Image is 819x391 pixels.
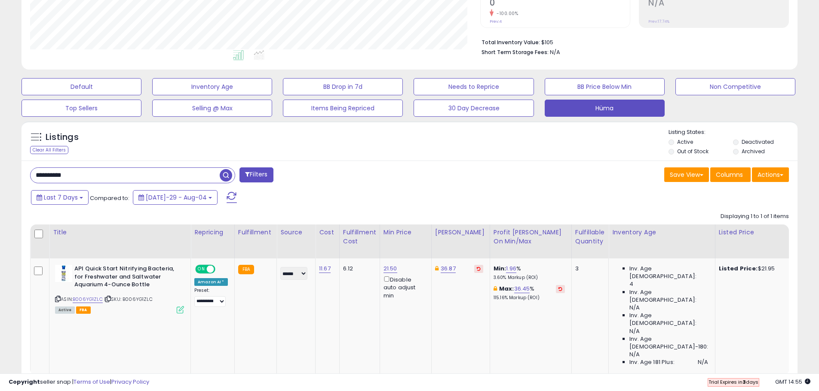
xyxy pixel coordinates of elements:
button: Non Competitive [675,78,795,95]
span: Inv. Age [DEMOGRAPHIC_DATA]-180: [629,335,708,351]
small: FBA [238,265,254,274]
a: 11.67 [319,264,331,273]
button: Last 7 Days [31,190,89,205]
div: Cost [319,228,336,237]
h5: Listings [46,131,79,143]
div: Displaying 1 to 1 of 1 items [721,212,789,221]
button: BB Drop in 7d [283,78,403,95]
div: Source [280,228,312,237]
a: 36.87 [441,264,456,273]
span: 4 [629,280,633,288]
b: Short Term Storage Fees: [482,48,549,56]
th: The percentage added to the cost of goods (COGS) that forms the calculator for Min & Max prices. [490,224,571,258]
span: OFF [214,266,228,273]
span: Inv. Age 181 Plus: [629,358,675,366]
b: Max: [499,285,514,293]
button: BB Price Below Min [545,78,665,95]
span: [DATE]-29 - Aug-04 [146,193,207,202]
label: Active [677,138,693,145]
span: N/A [550,48,560,56]
div: $21.95 [719,265,790,273]
span: All listings currently available for purchase on Amazon [55,306,75,314]
a: Privacy Policy [111,378,149,386]
button: Filters [239,167,273,182]
div: Amazon AI * [194,278,228,286]
i: This overrides the store level max markup for this listing [494,286,497,291]
div: Min Price [383,228,428,237]
div: Inventory Age [612,228,711,237]
button: Save View [664,167,709,182]
strong: Copyright [9,378,40,386]
div: [PERSON_NAME] [435,228,486,237]
div: Profit [PERSON_NAME] on Min/Max [494,228,568,246]
button: Inventory Age [152,78,272,95]
div: 6.12 [343,265,373,273]
div: Clear All Filters [30,146,68,154]
div: Repricing [194,228,231,237]
th: CSV column name: cust_attr_1_Source [277,224,316,258]
button: Actions [752,167,789,182]
span: N/A [629,327,640,335]
span: Trial Expires in days [709,379,758,385]
button: Hüma [545,100,665,117]
button: [DATE]-29 - Aug-04 [133,190,218,205]
div: 3 [575,265,602,273]
label: Out of Stock [677,148,709,155]
button: Columns [710,167,751,182]
li: $105 [482,36,782,47]
span: Inv. Age [DEMOGRAPHIC_DATA]: [629,288,708,304]
b: 3 [742,379,746,385]
small: Prev: 4 [490,19,502,24]
p: Listing States: [669,128,798,136]
p: 115.16% Markup (ROI) [494,295,565,301]
span: N/A [698,358,708,366]
label: Deactivated [742,138,774,145]
button: 30 Day Decrease [414,100,534,117]
b: Listed Price: [719,264,758,273]
span: ON [196,266,207,273]
a: 21.50 [383,264,397,273]
div: Listed Price [719,228,793,237]
span: Last 7 Days [44,193,78,202]
small: -100.00% [494,10,518,17]
span: FBA [76,306,91,314]
div: seller snap | | [9,378,149,386]
div: Fulfillable Quantity [575,228,605,246]
span: Inv. Age [DEMOGRAPHIC_DATA]: [629,265,708,280]
div: Fulfillment [238,228,273,237]
img: 41lzNhL7s1L._SL40_.jpg [55,265,72,282]
button: Top Sellers [21,100,141,117]
div: % [494,265,565,281]
div: Title [53,228,187,237]
button: Items Being Repriced [283,100,403,117]
a: Terms of Use [74,378,110,386]
span: Compared to: [90,194,129,202]
label: Archived [742,148,765,155]
span: 2025-08-12 14:55 GMT [775,378,810,386]
b: API Quick Start Nitrifying Bacteria, for Freshwater and Saltwater Aquarium 4-Ounce Bottle [74,265,179,291]
button: Selling @ Max [152,100,272,117]
span: Columns [716,170,743,179]
p: 3.60% Markup (ROI) [494,275,565,281]
i: Revert to store-level Max Markup [558,287,562,291]
div: % [494,285,565,301]
span: Inv. Age [DEMOGRAPHIC_DATA]: [629,312,708,327]
div: ASIN: [55,265,184,312]
small: Prev: 17.74% [648,19,669,24]
b: Min: [494,264,506,273]
a: 1.96 [506,264,516,273]
button: Needs to Reprice [414,78,534,95]
div: Preset: [194,288,228,307]
div: Disable auto adjust min [383,275,425,300]
span: N/A [629,304,640,312]
button: Default [21,78,141,95]
b: Total Inventory Value: [482,39,540,46]
span: N/A [629,351,640,358]
a: 36.45 [514,285,530,293]
a: B006YG1ZLC [73,296,103,303]
div: Fulfillment Cost [343,228,376,246]
span: | SKU: B006YG1ZLC [104,296,153,303]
